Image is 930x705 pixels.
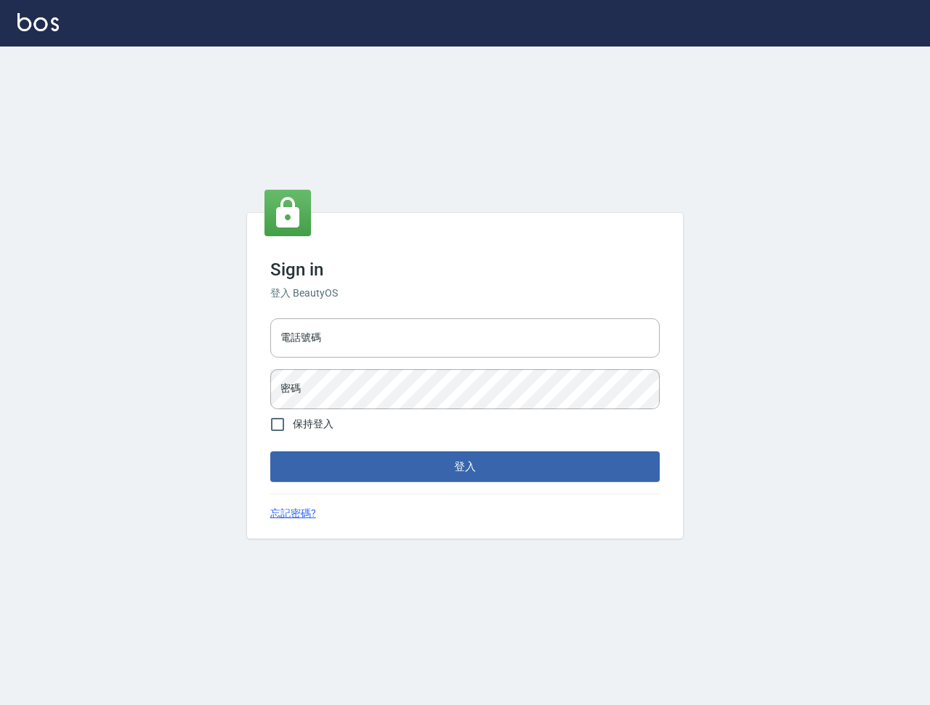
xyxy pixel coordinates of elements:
[270,286,660,301] h6: 登入 BeautyOS
[293,416,333,432] span: 保持登入
[270,451,660,482] button: 登入
[270,259,660,280] h3: Sign in
[270,506,316,521] a: 忘記密碼?
[17,13,59,31] img: Logo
